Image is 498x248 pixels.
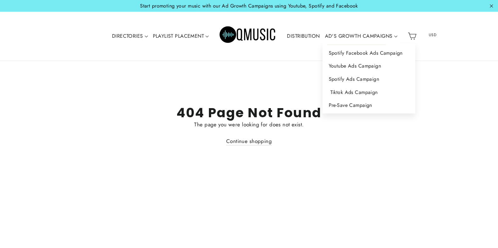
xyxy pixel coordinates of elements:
[284,29,322,43] a: DISTRIBUTION
[421,30,445,40] span: USD
[57,105,441,120] h1: 404 Page Not Found
[220,22,276,50] img: Q Music Promotions
[226,137,272,146] a: Continue shopping
[322,59,415,73] a: Youtube Ads Campaign
[91,18,405,55] div: Primary
[322,73,415,86] a: Spotify Ads Campaign
[109,29,150,43] a: DIRECTORIES
[150,29,211,43] a: PLAYLIST PLACEMENT
[322,29,400,43] a: AD'S GROWTH CAMPAIGNS
[57,120,441,129] p: The page you were looking for does not exist.
[322,99,415,112] a: Pre-Save Campaign
[322,47,415,60] a: Spotify Facebook Ads Campaign
[322,86,415,99] a: Tiktok Ads Campaign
